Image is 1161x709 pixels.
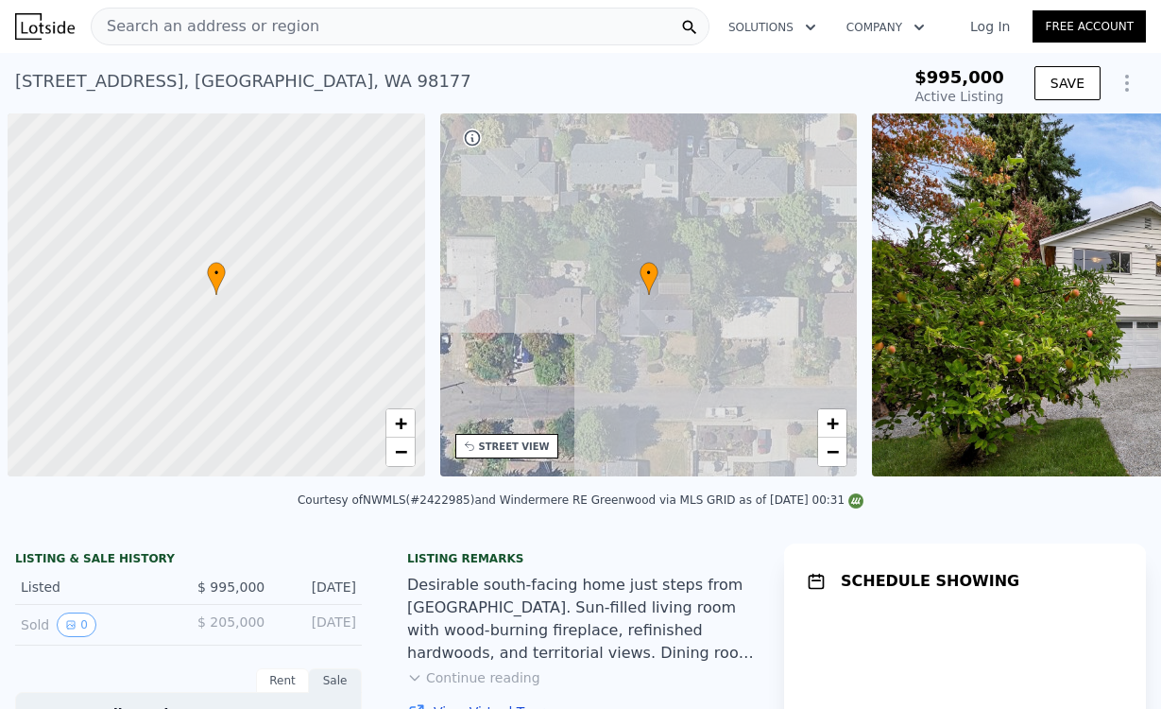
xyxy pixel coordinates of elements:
span: + [394,411,406,435]
span: $995,000 [914,67,1004,87]
span: − [827,440,839,463]
div: [STREET_ADDRESS] , [GEOGRAPHIC_DATA] , WA 98177 [15,68,471,95]
button: Solutions [713,10,831,44]
a: Log In [948,17,1033,36]
span: $ 995,000 [197,579,265,595]
button: View historical data [57,613,96,637]
div: Desirable south-facing home just steps from [GEOGRAPHIC_DATA]. Sun-filled living room with wood-b... [407,574,754,665]
button: Company [831,10,940,44]
div: Sale [309,668,362,693]
a: Zoom in [818,409,846,438]
img: Lotside [15,13,75,40]
div: [DATE] [280,613,356,637]
a: Free Account [1033,10,1146,43]
button: Continue reading [407,668,540,687]
div: STREET VIEW [479,440,550,454]
img: NWMLS Logo [848,493,863,509]
span: Active Listing [915,89,1004,104]
span: • [640,265,658,282]
button: SAVE [1034,66,1101,100]
span: − [394,440,406,463]
span: Search an address or region [92,15,319,38]
div: Rent [256,668,309,693]
div: • [207,262,226,295]
a: Zoom out [386,438,415,466]
div: • [640,262,658,295]
div: LISTING & SALE HISTORY [15,551,362,570]
span: $ 205,000 [197,614,265,630]
a: Zoom out [818,438,846,466]
div: Courtesy of NWMLS (#2422985) and Windermere RE Greenwood via MLS GRID as of [DATE] 00:31 [298,493,863,507]
div: Sold [21,613,174,637]
span: + [827,411,839,435]
a: Zoom in [386,409,415,438]
button: Show Options [1108,64,1146,102]
div: Listing remarks [407,551,754,566]
span: • [207,265,226,282]
div: Listed [21,578,174,597]
h1: SCHEDULE SHOWING [841,570,1019,593]
div: [DATE] [280,578,356,597]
